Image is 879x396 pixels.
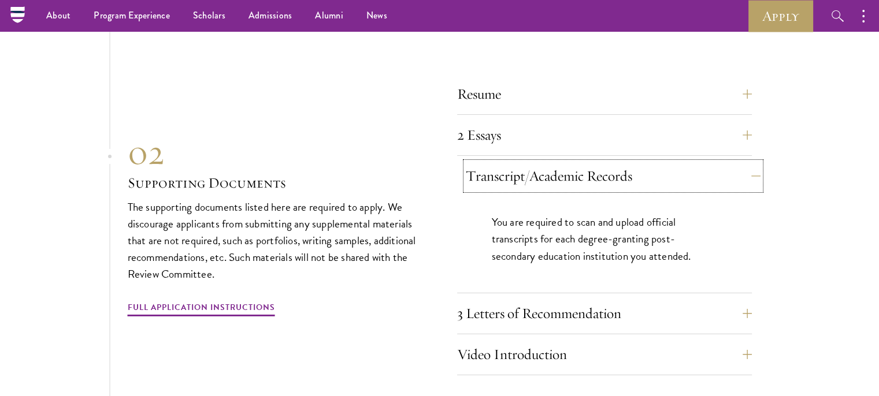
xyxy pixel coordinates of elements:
button: Resume [457,80,752,108]
p: You are required to scan and upload official transcripts for each degree-granting post-secondary ... [492,214,717,264]
button: 2 Essays [457,121,752,149]
h3: Supporting Documents [128,173,422,193]
button: Video Introduction [457,341,752,368]
p: The supporting documents listed here are required to apply. We discourage applicants from submitt... [128,199,422,282]
a: Full Application Instructions [128,300,275,318]
button: Transcript/Academic Records [466,162,761,190]
div: 02 [128,132,422,173]
button: 3 Letters of Recommendation [457,300,752,327]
